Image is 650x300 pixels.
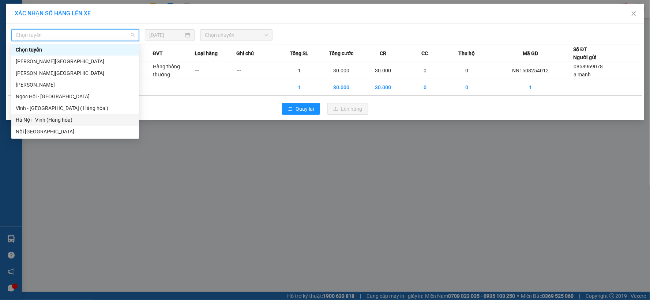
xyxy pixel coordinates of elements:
span: rollback [288,106,293,112]
div: Nội Tỉnh Vinh [11,126,139,137]
span: 0858969078 [574,64,603,69]
td: 30.000 [362,79,404,96]
span: Tổng cước [329,49,353,57]
td: 0 [404,79,446,96]
input: 15/08/2025 [149,31,184,39]
td: 0 [446,62,488,79]
div: [PERSON_NAME] [16,81,135,89]
div: Nội [GEOGRAPHIC_DATA] [16,128,135,136]
span: CR [380,49,386,57]
td: 30.000 [362,62,404,79]
div: Mỹ Đình - Gia Lâm [11,67,139,79]
span: Ghi chú [237,49,254,57]
td: 1 [488,79,574,96]
span: Mã GD [523,49,538,57]
div: Hà Nội - Vinh (Hàng hóa) [11,114,139,126]
span: Tổng SL [290,49,309,57]
td: 30.000 [320,79,362,96]
span: ĐVT [153,49,163,57]
td: --- [237,62,279,79]
span: Quay lại [296,105,314,113]
td: 1 [278,62,320,79]
div: Vinh - Hà Nội ( Hàng hóa ) [11,102,139,114]
td: 30.000 [320,62,362,79]
div: [PERSON_NAME][GEOGRAPHIC_DATA] [16,57,135,65]
div: Vinh - [GEOGRAPHIC_DATA] ( Hàng hóa ) [16,104,135,112]
td: --- [195,62,237,79]
td: 0 [404,62,446,79]
div: Mỹ Đình - Ngọc Hồi [11,79,139,91]
button: uploadLên hàng [327,103,368,115]
span: XÁC NHẬN SỐ HÀNG LÊN XE [15,10,91,17]
div: Chọn tuyến [16,46,135,54]
div: Hà Nội - Vinh (Hàng hóa) [16,116,135,124]
td: NN1508254012 [488,62,574,79]
button: rollbackQuay lại [282,103,320,115]
div: Số ĐT Người gửi [574,45,597,61]
td: Hàng thông thường [153,62,195,79]
span: a mạnh [574,72,591,77]
div: Chọn tuyến [11,44,139,56]
td: 1 [278,79,320,96]
div: Ngọc Hồi - [GEOGRAPHIC_DATA] [16,92,135,100]
div: [PERSON_NAME][GEOGRAPHIC_DATA] [16,69,135,77]
div: Ngọc Hồi - Mỹ Đình [11,91,139,102]
span: close [631,11,637,16]
div: Gia Lâm - Mỹ Đình [11,56,139,67]
button: Close [624,4,644,24]
span: Chọn chuyến [205,30,268,41]
span: Loại hàng [195,49,218,57]
td: 0 [446,79,488,96]
span: Thu hộ [459,49,475,57]
span: Chọn tuyến [16,30,135,41]
span: CC [422,49,428,57]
